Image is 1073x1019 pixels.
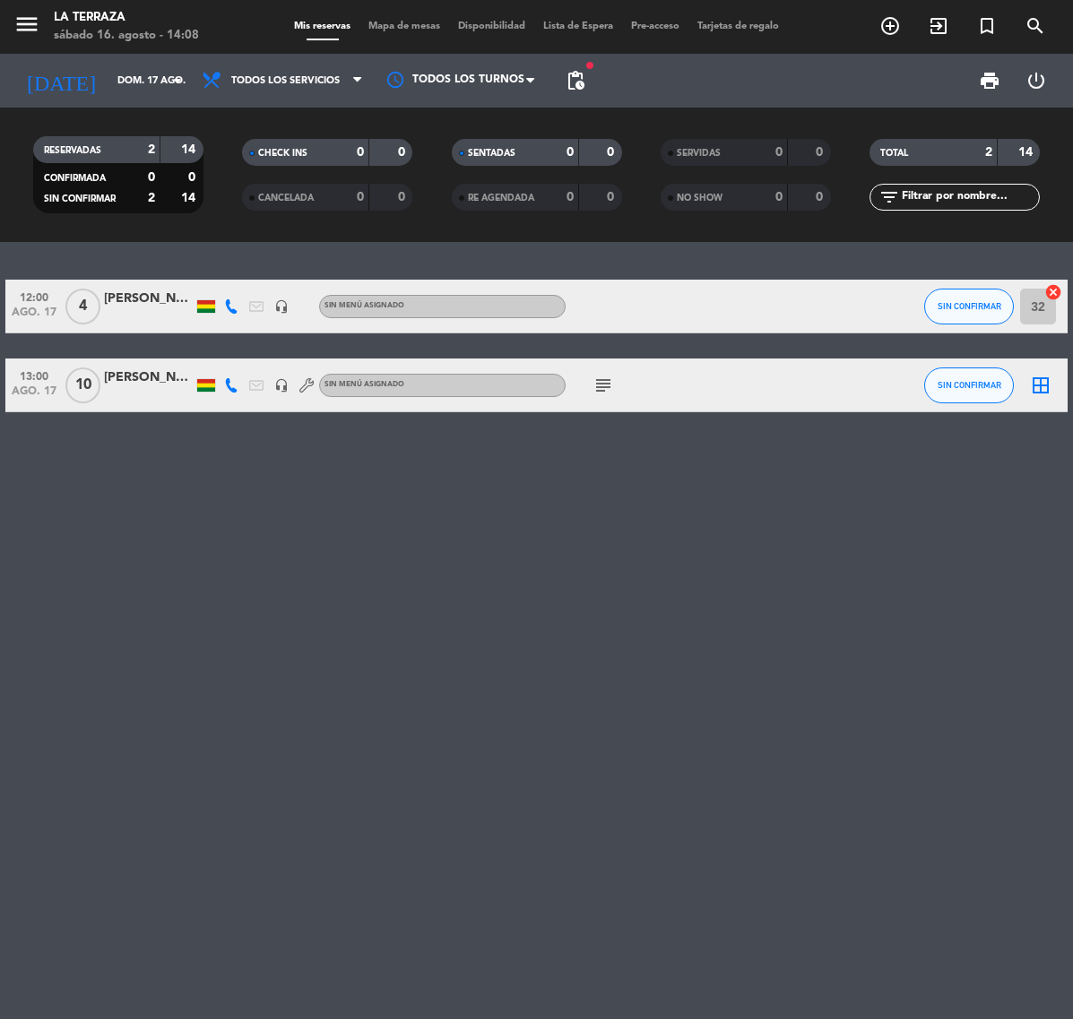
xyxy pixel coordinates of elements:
[593,375,614,396] i: subject
[148,192,155,204] strong: 2
[928,15,949,37] i: exit_to_app
[565,70,586,91] span: pending_actions
[900,187,1039,207] input: Filtrar por nombre...
[104,289,194,309] div: [PERSON_NAME]
[449,22,534,31] span: Disponibilidad
[12,286,56,307] span: 12:00
[65,289,100,324] span: 4
[979,70,1000,91] span: print
[12,385,56,406] span: ago. 17
[258,149,307,158] span: CHECK INS
[188,171,199,184] strong: 0
[584,60,595,71] span: fiber_manual_record
[274,299,289,314] i: headset_mic
[879,15,901,37] i: add_circle_outline
[816,146,826,159] strong: 0
[54,27,199,45] div: sábado 16. agosto - 14:08
[924,289,1014,324] button: SIN CONFIRMAR
[1030,375,1051,396] i: border_all
[44,146,101,155] span: RESERVADAS
[398,191,409,203] strong: 0
[878,186,900,208] i: filter_list
[54,9,199,27] div: La Terraza
[357,191,364,203] strong: 0
[468,194,534,203] span: RE AGENDADA
[607,146,618,159] strong: 0
[1013,54,1060,108] div: LOG OUT
[324,302,404,309] span: Sin menú asignado
[938,301,1001,311] span: SIN CONFIRMAR
[13,61,108,100] i: [DATE]
[104,367,194,388] div: [PERSON_NAME]
[677,194,723,203] span: NO SHOW
[985,146,992,159] strong: 2
[1025,15,1046,37] i: search
[567,146,574,159] strong: 0
[13,11,40,38] i: menu
[1025,70,1047,91] i: power_settings_new
[567,191,574,203] strong: 0
[148,171,155,184] strong: 0
[324,381,404,388] span: Sin menú asignado
[607,191,618,203] strong: 0
[357,146,364,159] strong: 0
[148,143,155,156] strong: 2
[12,365,56,385] span: 13:00
[1018,146,1036,159] strong: 14
[677,149,721,158] span: SERVIDAS
[12,307,56,327] span: ago. 17
[622,22,688,31] span: Pre-acceso
[181,192,199,204] strong: 14
[924,367,1014,403] button: SIN CONFIRMAR
[13,11,40,44] button: menu
[398,146,409,159] strong: 0
[468,149,515,158] span: SENTADAS
[44,174,106,183] span: CONFIRMADA
[359,22,449,31] span: Mapa de mesas
[880,149,908,158] span: TOTAL
[688,22,788,31] span: Tarjetas de regalo
[938,380,1001,390] span: SIN CONFIRMAR
[775,146,783,159] strong: 0
[167,70,188,91] i: arrow_drop_down
[775,191,783,203] strong: 0
[258,194,314,203] span: CANCELADA
[285,22,359,31] span: Mis reservas
[181,143,199,156] strong: 14
[231,75,340,87] span: Todos los servicios
[274,378,289,393] i: headset_mic
[816,191,826,203] strong: 0
[534,22,622,31] span: Lista de Espera
[44,194,116,203] span: SIN CONFIRMAR
[65,367,100,403] span: 10
[976,15,998,37] i: turned_in_not
[1044,283,1062,301] i: cancel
